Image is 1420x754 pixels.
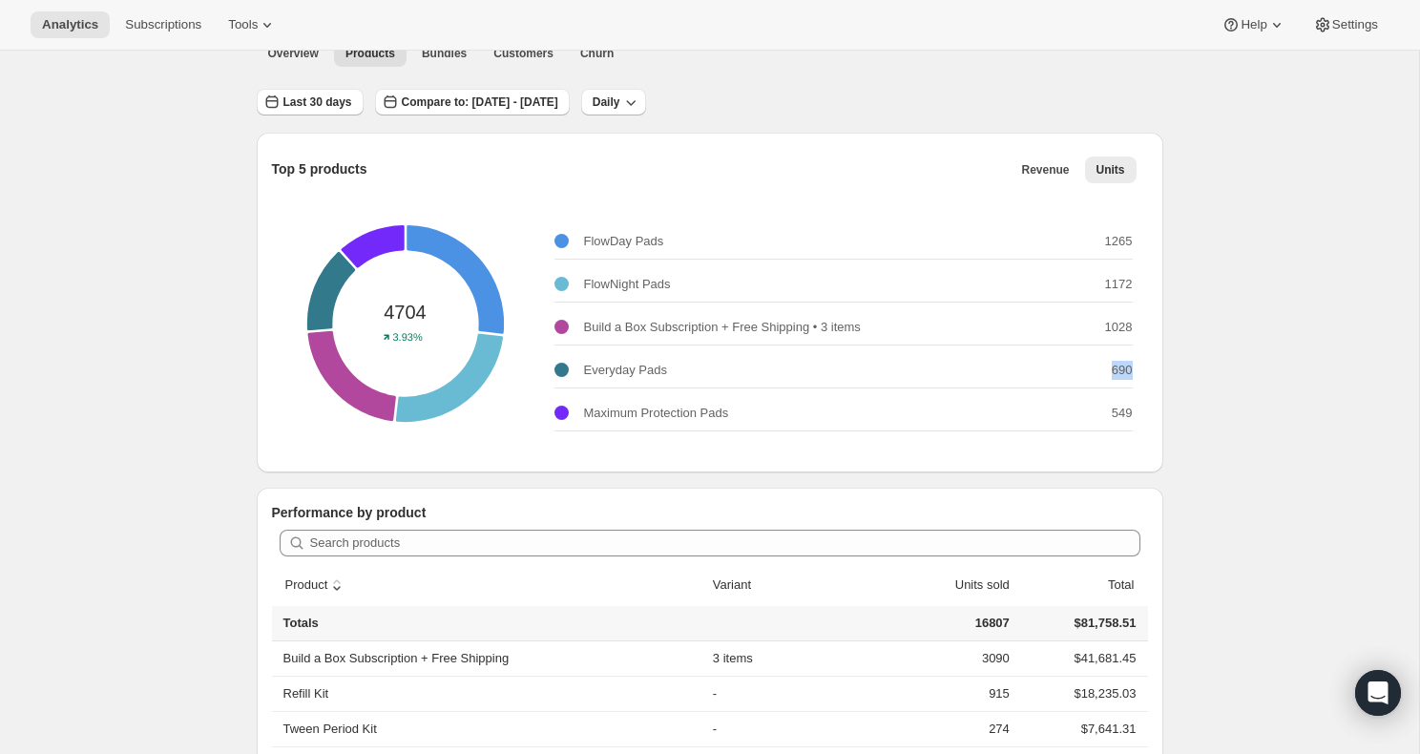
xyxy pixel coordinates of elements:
[125,17,201,32] span: Subscriptions
[584,318,861,337] p: Build a Box Subscription + Free Shipping • 3 items
[1112,404,1133,423] p: 549
[345,46,395,61] span: Products
[31,11,110,38] button: Analytics
[1112,361,1133,380] p: 690
[272,503,1148,522] p: Performance by product
[272,606,707,641] th: Totals
[584,275,671,294] p: FlowNight Pads
[873,711,1015,746] td: 274
[1105,275,1133,294] p: 1172
[1105,232,1133,251] p: 1265
[584,361,667,380] p: Everyday Pads
[310,530,1140,556] input: Search products
[1302,11,1389,38] button: Settings
[272,159,367,178] p: Top 5 products
[584,404,729,423] p: Maximum Protection Pads
[584,232,664,251] p: FlowDay Pads
[42,17,98,32] span: Analytics
[272,711,707,746] th: Tween Period Kit
[228,17,258,32] span: Tools
[257,89,364,115] button: Last 30 days
[375,89,570,115] button: Compare to: [DATE] - [DATE]
[1105,318,1133,337] p: 1028
[268,46,319,61] span: Overview
[114,11,213,38] button: Subscriptions
[873,676,1015,711] td: 915
[1332,17,1378,32] span: Settings
[710,567,773,603] button: Variant
[707,676,873,711] td: -
[873,606,1015,641] td: 16807
[272,676,707,711] th: Refill Kit
[217,11,288,38] button: Tools
[1241,17,1266,32] span: Help
[1096,162,1125,178] span: Units
[1355,670,1401,716] div: Open Intercom Messenger
[282,567,350,603] button: sort ascending byProduct
[402,94,558,110] span: Compare to: [DATE] - [DATE]
[933,567,1013,603] button: Units sold
[1086,567,1137,603] button: Total
[493,46,553,61] span: Customers
[593,94,620,110] span: Daily
[707,641,873,676] td: 3 items
[580,46,614,61] span: Churn
[422,46,467,61] span: Bundles
[581,89,647,115] button: Daily
[707,711,873,746] td: -
[1015,711,1148,746] td: $7,641.31
[1021,162,1069,178] span: Revenue
[1015,676,1148,711] td: $18,235.03
[272,641,707,676] th: Build a Box Subscription + Free Shipping
[1015,641,1148,676] td: $41,681.45
[283,94,352,110] span: Last 30 days
[1015,606,1148,641] td: $81,758.51
[1210,11,1297,38] button: Help
[873,641,1015,676] td: 3090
